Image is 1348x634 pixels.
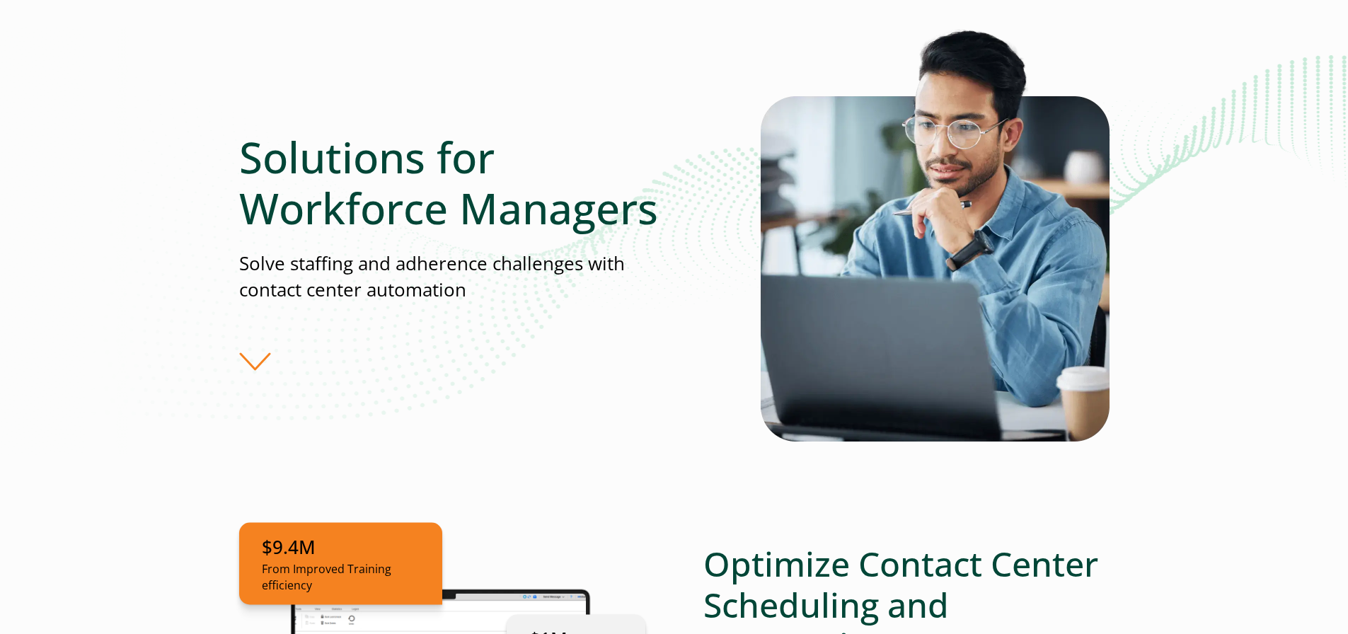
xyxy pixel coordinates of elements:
[262,560,420,593] p: From Improved Training efficiency
[239,250,674,304] p: Solve staffing and adherence challenges with contact center automation
[262,534,420,560] p: $9.4M
[761,27,1110,442] img: automated workforce management male looking at laptop computer
[239,132,674,234] h1: Solutions for Workforce Managers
